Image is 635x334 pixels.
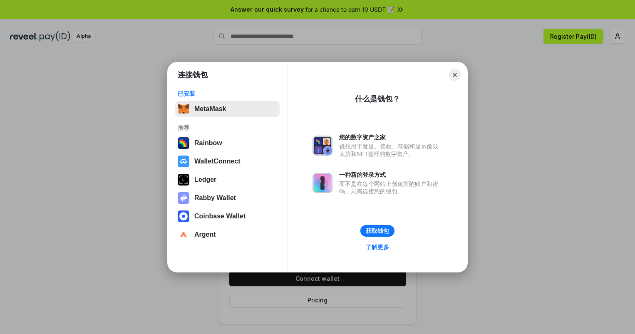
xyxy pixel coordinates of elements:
div: 一种新的登录方式 [339,171,442,178]
img: svg+xml,%3Csvg%20width%3D%2228%22%20height%3D%2228%22%20viewBox%3D%220%200%2028%2028%22%20fill%3D... [178,156,189,167]
button: Argent [175,226,280,243]
button: WalletConnect [175,153,280,170]
div: MetaMask [194,105,226,113]
button: MetaMask [175,101,280,117]
div: Coinbase Wallet [194,213,246,220]
div: 了解更多 [366,243,389,251]
div: 推荐 [178,124,277,131]
div: Argent [194,231,216,238]
a: 了解更多 [361,242,394,252]
div: WalletConnect [194,158,241,165]
div: Ledger [194,176,216,183]
button: Rainbow [175,135,280,151]
button: Coinbase Wallet [175,208,280,225]
img: svg+xml,%3Csvg%20fill%3D%22none%22%20height%3D%2233%22%20viewBox%3D%220%200%2035%2033%22%20width%... [178,103,189,115]
div: 您的数字资产之家 [339,134,442,141]
button: Ledger [175,171,280,188]
div: 获取钱包 [366,227,389,235]
div: Rainbow [194,139,222,147]
div: 而不是在每个网站上创建新的账户和密码，只需连接您的钱包。 [339,180,442,195]
div: 已安装 [178,90,277,97]
h1: 连接钱包 [178,70,208,80]
img: svg+xml,%3Csvg%20xmlns%3D%22http%3A%2F%2Fwww.w3.org%2F2000%2Fsvg%22%20fill%3D%22none%22%20viewBox... [178,192,189,204]
img: svg+xml,%3Csvg%20xmlns%3D%22http%3A%2F%2Fwww.w3.org%2F2000%2Fsvg%22%20width%3D%2228%22%20height%3... [178,174,189,186]
div: 钱包用于发送、接收、存储和显示像以太坊和NFT这样的数字资产。 [339,143,442,158]
img: svg+xml,%3Csvg%20width%3D%2228%22%20height%3D%2228%22%20viewBox%3D%220%200%2028%2028%22%20fill%3D... [178,229,189,240]
img: svg+xml,%3Csvg%20width%3D%2228%22%20height%3D%2228%22%20viewBox%3D%220%200%2028%2028%22%20fill%3D... [178,210,189,222]
div: Rabby Wallet [194,194,236,202]
div: 什么是钱包？ [355,94,400,104]
button: Rabby Wallet [175,190,280,206]
img: svg+xml,%3Csvg%20width%3D%22120%22%20height%3D%22120%22%20viewBox%3D%220%200%20120%20120%22%20fil... [178,137,189,149]
img: svg+xml,%3Csvg%20xmlns%3D%22http%3A%2F%2Fwww.w3.org%2F2000%2Fsvg%22%20fill%3D%22none%22%20viewBox... [313,136,332,156]
button: Close [449,69,461,81]
img: svg+xml,%3Csvg%20xmlns%3D%22http%3A%2F%2Fwww.w3.org%2F2000%2Fsvg%22%20fill%3D%22none%22%20viewBox... [313,173,332,193]
button: 获取钱包 [360,225,394,237]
